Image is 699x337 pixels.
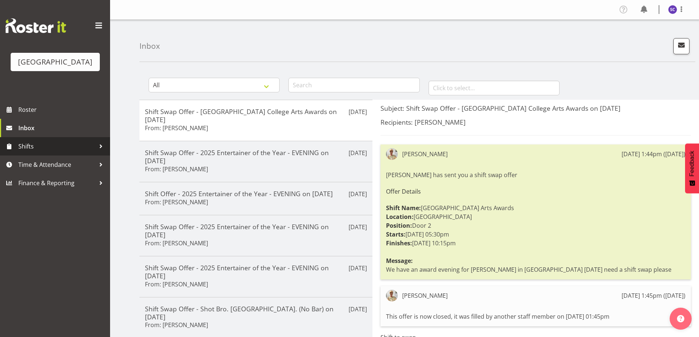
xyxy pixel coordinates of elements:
[145,198,208,206] h6: From: [PERSON_NAME]
[386,290,398,301] img: beana-badenhorst10cac8aa1b311197df131a7c09a1d763.png
[386,204,421,212] strong: Shift Name:
[689,151,695,176] span: Feedback
[349,190,367,198] p: [DATE]
[386,188,685,195] h6: Offer Details
[288,78,419,92] input: Search
[386,148,398,160] img: beana-badenhorst10cac8aa1b311197df131a7c09a1d763.png
[18,141,95,152] span: Shifts
[145,321,208,329] h6: From: [PERSON_NAME]
[139,42,160,50] h4: Inbox
[386,310,685,323] div: This offer is now closed, it was filled by another staff member on [DATE] 01:45pm
[622,150,685,158] div: [DATE] 1:44pm ([DATE])
[386,239,412,247] strong: Finishes:
[622,291,685,300] div: [DATE] 1:45pm ([DATE])
[145,305,367,321] h5: Shift Swap Offer - Shot Bro. [GEOGRAPHIC_DATA]. (No Bar) on [DATE]
[349,107,367,116] p: [DATE]
[402,150,448,158] div: [PERSON_NAME]
[18,159,95,170] span: Time & Attendance
[145,264,367,280] h5: Shift Swap Offer - 2025 Entertainer of the Year - EVENING on [DATE]
[349,305,367,314] p: [DATE]
[145,149,367,165] h5: Shift Swap Offer - 2025 Entertainer of the Year - EVENING on [DATE]
[349,223,367,231] p: [DATE]
[386,230,405,238] strong: Starts:
[429,81,560,95] input: Click to select...
[381,104,691,112] h5: Subject: Shift Swap Offer - [GEOGRAPHIC_DATA] College Arts Awards on [DATE]
[145,239,208,247] h6: From: [PERSON_NAME]
[349,149,367,157] p: [DATE]
[668,5,677,14] img: skye-colonna9939.jpg
[402,291,448,300] div: [PERSON_NAME]
[685,143,699,193] button: Feedback - Show survey
[145,124,208,132] h6: From: [PERSON_NAME]
[145,165,208,173] h6: From: [PERSON_NAME]
[6,18,66,33] img: Rosterit website logo
[18,177,95,188] span: Finance & Reporting
[677,315,684,322] img: help-xxl-2.png
[386,257,413,265] strong: Message:
[18,56,92,67] div: [GEOGRAPHIC_DATA]
[381,118,691,126] h5: Recipients: [PERSON_NAME]
[18,122,106,133] span: Inbox
[145,107,367,124] h5: Shift Swap Offer - [GEOGRAPHIC_DATA] College Arts Awards on [DATE]
[386,221,412,230] strong: Position:
[145,223,367,239] h5: Shift Swap Offer - 2025 Entertainer of the Year - EVENING on [DATE]
[145,281,208,288] h6: From: [PERSON_NAME]
[18,104,106,115] span: Roster
[386,213,414,221] strong: Location:
[145,190,367,198] h5: Shift Offer - 2025 Entertainer of the Year - EVENING on [DATE]
[386,169,685,276] div: [PERSON_NAME] has sent you a shift swap offer [GEOGRAPHIC_DATA] Arts Awards [GEOGRAPHIC_DATA] Doo...
[349,264,367,272] p: [DATE]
